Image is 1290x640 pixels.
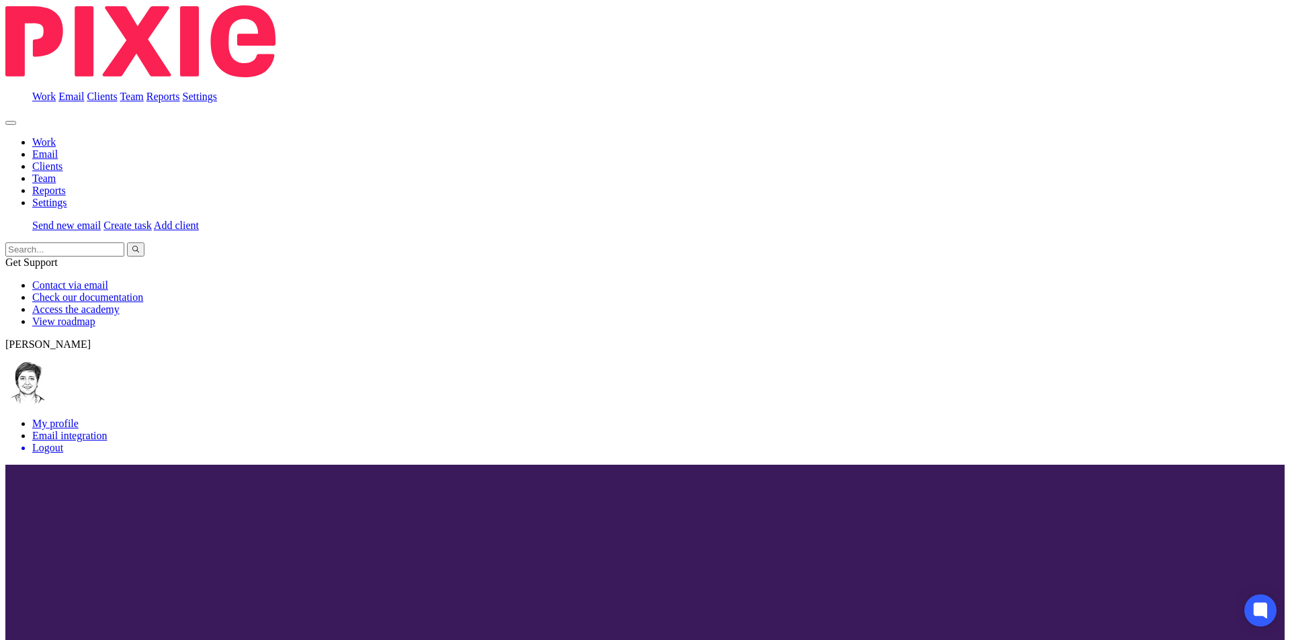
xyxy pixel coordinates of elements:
a: Contact via email [32,279,108,291]
a: Reports [32,185,66,196]
p: [PERSON_NAME] [5,338,1285,351]
a: Work [32,136,56,148]
a: View roadmap [32,316,95,327]
a: Create task [103,220,152,231]
img: Pixie [5,5,275,77]
span: Logout [32,442,63,453]
a: My profile [32,418,79,429]
img: Julie%20Wainwright.jpg [5,361,48,404]
a: Check our documentation [32,291,143,303]
a: Settings [183,91,218,102]
a: Send new email [32,220,101,231]
a: Team [120,91,143,102]
a: Email [58,91,84,102]
a: Logout [32,442,1285,454]
a: Email integration [32,430,107,441]
a: Reports [146,91,180,102]
a: Access the academy [32,304,120,315]
a: Clients [87,91,117,102]
a: Clients [32,161,62,172]
a: Settings [32,197,67,208]
input: Search [5,242,124,257]
a: Email [32,148,58,160]
a: Add client [154,220,199,231]
button: Search [127,242,144,257]
a: Work [32,91,56,102]
a: Team [32,173,56,184]
span: Get Support [5,257,58,268]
